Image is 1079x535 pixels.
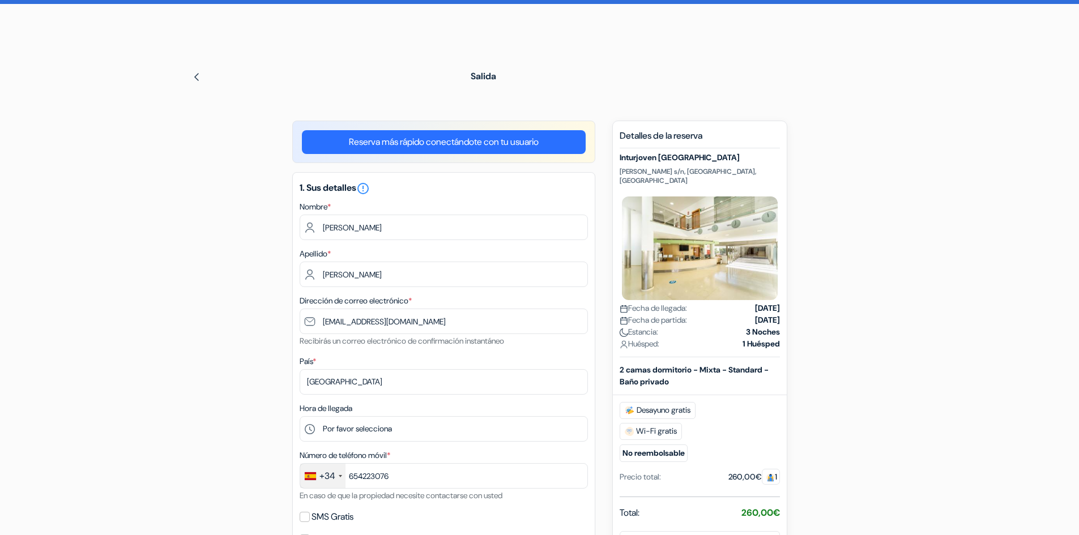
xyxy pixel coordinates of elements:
input: Ingrese el nombre [300,215,588,240]
img: user_icon.svg [620,340,628,349]
div: Precio total: [620,471,661,483]
img: free_wifi.svg [625,427,634,436]
span: Desayuno gratis [620,402,696,419]
b: 2 camas dormitorio - Mixta - Standard - Baño privado [620,365,769,387]
h5: Inturjoven [GEOGRAPHIC_DATA] [620,153,780,162]
i: error_outline [356,182,370,195]
strong: 1 Huésped [743,338,780,350]
small: Recibirás un correo electrónico de confirmación instantáneo [300,336,504,346]
span: Huésped: [620,338,659,350]
label: SMS Gratis [312,509,353,525]
label: Hora de llegada [300,403,352,414]
span: Wi-Fi gratis [620,423,682,440]
strong: 260,00€ [741,507,780,519]
span: Salida [471,70,496,82]
small: No reembolsable [620,444,688,462]
h5: Detalles de la reserva [620,130,780,148]
img: free_breakfast.svg [625,406,634,415]
h5: 1. Sus detalles [300,182,588,195]
div: +34 [319,469,335,483]
strong: [DATE] [755,314,780,326]
div: Spain (España): +34 [300,464,346,488]
strong: 3 Noches [746,326,780,338]
span: Fecha de partida: [620,314,687,326]
input: Introduzca el apellido [300,262,588,287]
img: calendar.svg [620,305,628,313]
input: 612 34 56 78 [300,463,588,489]
span: Estancia: [620,326,658,338]
strong: [DATE] [755,302,780,314]
small: En caso de que la propiedad necesite contactarse con usted [300,490,502,500]
span: 1 [762,469,780,485]
div: 260,00€ [728,471,780,483]
a: Reserva más rápido conectándote con tu usuario [302,130,586,154]
p: [PERSON_NAME] s/n, [GEOGRAPHIC_DATA], [GEOGRAPHIC_DATA] [620,167,780,185]
label: País [300,356,316,367]
label: Número de teléfono móvil [300,450,390,461]
label: Dirección de correo electrónico [300,295,412,307]
input: Introduzca la dirección de correo electrónico [300,309,588,334]
img: left_arrow.svg [192,72,201,82]
img: moon.svg [620,328,628,337]
span: Fecha de llegada: [620,302,687,314]
img: guest.svg [766,473,775,482]
img: calendar.svg [620,316,628,325]
label: Apellido [300,248,331,260]
label: Nombre [300,201,331,213]
span: Total: [620,506,639,520]
a: error_outline [356,182,370,194]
